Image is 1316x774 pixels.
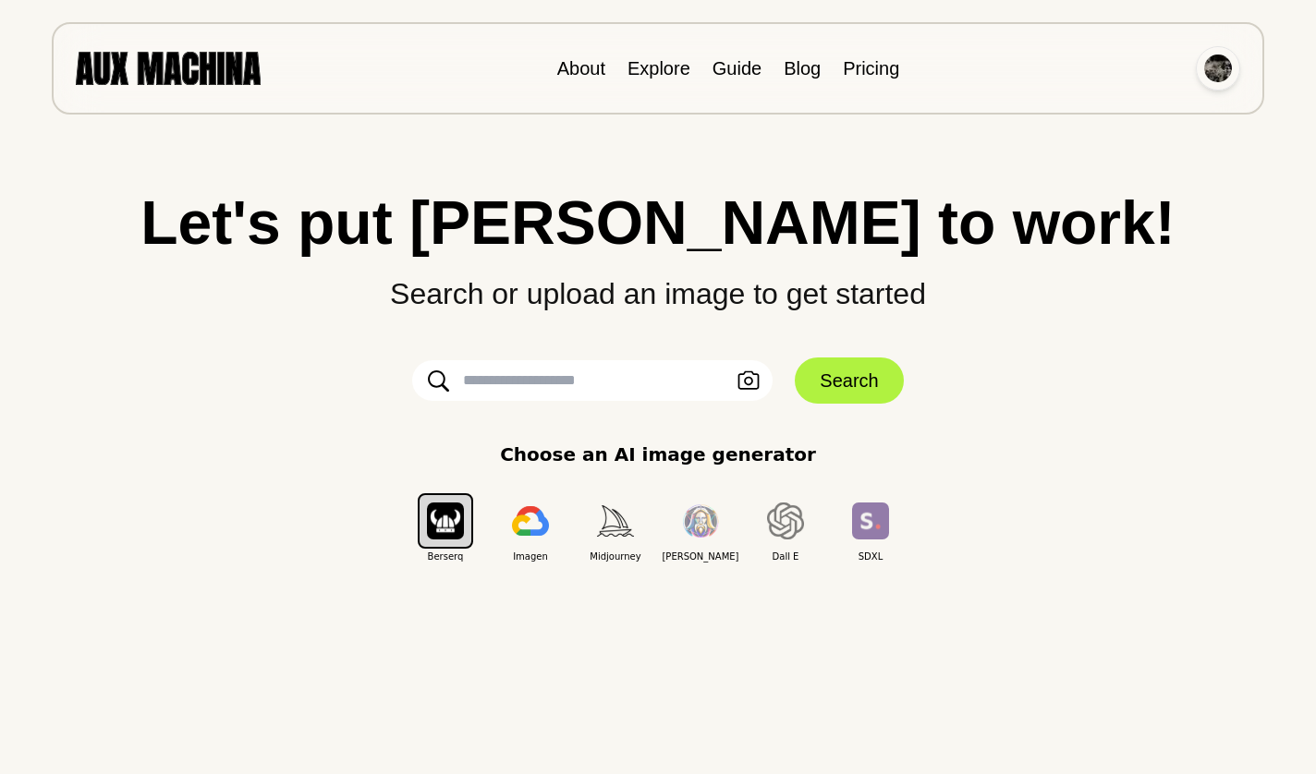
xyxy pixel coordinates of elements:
[557,58,605,79] a: About
[427,502,464,538] img: Berserq
[37,253,1279,316] p: Search or upload an image to get started
[682,504,719,538] img: Leonardo
[784,58,821,79] a: Blog
[658,550,743,563] span: [PERSON_NAME]
[743,550,828,563] span: Dall E
[500,441,816,468] p: Choose an AI image generator
[597,505,634,536] img: Midjourney
[512,506,549,536] img: Imagen
[76,52,261,84] img: AUX MACHINA
[767,502,804,539] img: Dall E
[573,550,658,563] span: Midjourney
[628,58,690,79] a: Explore
[1204,54,1232,82] img: Avatar
[843,58,899,79] a: Pricing
[795,357,903,404] button: Search
[488,550,573,563] span: Imagen
[37,192,1279,253] h1: Let's put [PERSON_NAME] to work!
[828,550,913,563] span: SDXL
[852,502,889,538] img: SDXL
[713,58,762,79] a: Guide
[403,550,488,563] span: Berserq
